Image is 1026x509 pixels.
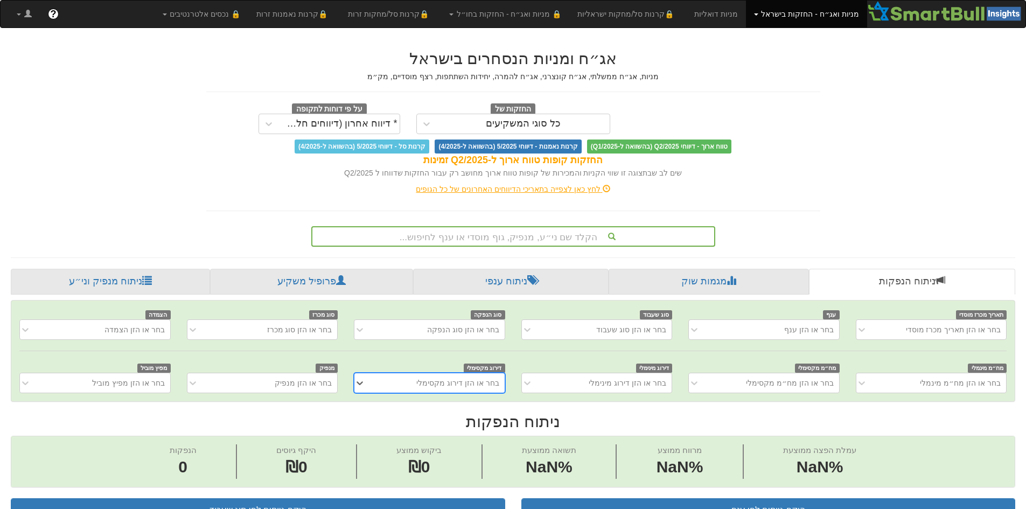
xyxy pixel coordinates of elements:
span: NaN% [522,456,576,479]
a: ניתוח ענפי [413,269,609,295]
div: בחר או הזן מח״מ מקסימלי [746,378,834,388]
div: החזקות קופות טווח ארוך ל-Q2/2025 זמינות [206,154,820,168]
img: Smartbull [867,1,1025,22]
div: בחר או הזן ענף [784,324,834,335]
span: תשואה ממוצעת [522,445,576,455]
span: דירוג מקסימלי [464,364,505,373]
a: ניתוח הנפקות [809,269,1015,295]
div: בחר או הזן תאריך מכרז מוסדי [906,324,1001,335]
div: הקלד שם ני״ע, מנפיק, גוף מוסדי או ענף לחיפוש... [312,227,714,246]
span: תאריך מכרז מוסדי [956,310,1007,319]
span: החזקות של [491,103,536,115]
span: הצמדה [145,310,171,319]
span: דירוג מינימלי [636,364,673,373]
div: * דיווח אחרון (דיווחים חלקיים) [281,118,397,129]
span: 0 [170,456,197,479]
a: מניות ואג״ח - החזקות בישראל [746,1,867,27]
a: 🔒 נכסים אלטרנטיבים [155,1,249,27]
span: הנפקות [170,445,197,455]
a: מגמות שוק [609,269,808,295]
span: על פי דוחות לתקופה [292,103,367,115]
div: בחר או הזן מפיץ מוביל [92,378,165,388]
span: NaN% [783,456,856,479]
span: ביקוש ממוצע [396,445,442,455]
a: ניתוח מנפיק וני״ע [11,269,210,295]
span: מפיץ מוביל [137,364,171,373]
div: שים לב שבתצוגה זו שווי הקניות והמכירות של קופות טווח ארוך מחושב רק עבור החזקות שדווחו ל Q2/2025 [206,168,820,178]
span: NaN% [657,456,703,479]
span: ענף [823,310,840,319]
span: סוג מכרז [309,310,338,319]
span: מנפיק [316,364,338,373]
div: בחר או הזן סוג מכרז [267,324,332,335]
a: ? [40,1,67,27]
div: לחץ כאן לצפייה בתאריכי הדיווחים האחרונים של כל הגופים [198,184,828,194]
span: ₪0 [408,458,430,476]
span: היקף גיוסים [276,445,316,455]
div: בחר או הזן דירוג מקסימלי [416,378,499,388]
a: 🔒קרנות סל/מחקות זרות [340,1,441,27]
span: עמלת הפצה ממוצעת [783,445,856,455]
span: סוג שעבוד [640,310,673,319]
a: מניות דואליות [686,1,746,27]
span: קרנות סל - דיווחי 5/2025 (בהשוואה ל-4/2025) [295,140,429,154]
div: בחר או הזן מח״מ מינמלי [920,378,1001,388]
div: בחר או הזן דירוג מינימלי [589,378,666,388]
div: בחר או הזן סוג שעבוד [596,324,666,335]
h5: מניות, אג״ח ממשלתי, אג״ח קונצרני, אג״ח להמרה, יחידות השתתפות, רצף מוסדיים, מק״מ [206,73,820,81]
div: בחר או הזן מנפיק [275,378,332,388]
span: מח״מ מקסימלי [795,364,840,373]
span: טווח ארוך - דיווחי Q2/2025 (בהשוואה ל-Q1/2025) [587,140,731,154]
a: פרופיל משקיע [210,269,413,295]
span: מרווח ממוצע [658,445,702,455]
h2: ניתוח הנפקות [11,413,1015,430]
span: מח״מ מינמלי [968,364,1007,373]
span: סוג הנפקה [471,310,505,319]
h2: אג״ח ומניות הנסחרים בישראל [206,50,820,67]
a: 🔒קרנות נאמנות זרות [248,1,340,27]
div: בחר או הזן הצמדה [104,324,165,335]
span: ₪0 [285,458,308,476]
div: בחר או הזן סוג הנפקה [427,324,499,335]
span: ? [50,9,56,19]
span: קרנות נאמנות - דיווחי 5/2025 (בהשוואה ל-4/2025) [435,140,581,154]
div: כל סוגי המשקיעים [486,118,561,129]
a: 🔒 מניות ואג״ח - החזקות בחו״ל [441,1,569,27]
a: 🔒קרנות סל/מחקות ישראליות [569,1,686,27]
